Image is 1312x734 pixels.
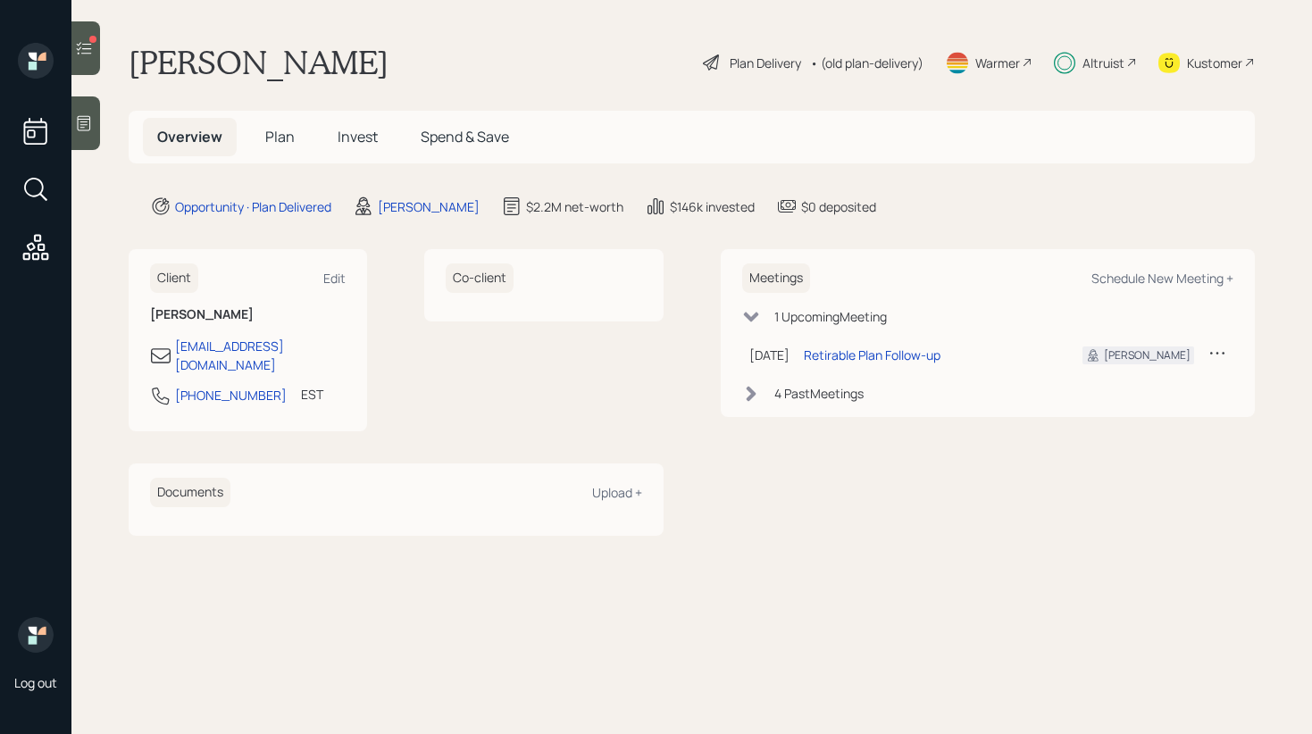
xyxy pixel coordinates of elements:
[175,197,331,216] div: Opportunity · Plan Delivered
[446,263,514,293] h6: Co-client
[129,43,389,82] h1: [PERSON_NAME]
[730,54,801,72] div: Plan Delivery
[1082,54,1124,72] div: Altruist
[421,127,509,146] span: Spend & Save
[742,263,810,293] h6: Meetings
[1091,270,1233,287] div: Schedule New Meeting +
[301,385,323,404] div: EST
[592,484,642,501] div: Upload +
[323,270,346,287] div: Edit
[670,197,755,216] div: $146k invested
[774,307,887,326] div: 1 Upcoming Meeting
[150,307,346,322] h6: [PERSON_NAME]
[975,54,1020,72] div: Warmer
[804,346,940,364] div: Retirable Plan Follow-up
[810,54,923,72] div: • (old plan-delivery)
[175,386,287,405] div: [PHONE_NUMBER]
[265,127,295,146] span: Plan
[18,617,54,653] img: retirable_logo.png
[150,478,230,507] h6: Documents
[175,337,346,374] div: [EMAIL_ADDRESS][DOMAIN_NAME]
[801,197,876,216] div: $0 deposited
[157,127,222,146] span: Overview
[774,384,864,403] div: 4 Past Meeting s
[378,197,480,216] div: [PERSON_NAME]
[1187,54,1242,72] div: Kustomer
[1104,347,1191,363] div: [PERSON_NAME]
[14,674,57,691] div: Log out
[749,346,790,364] div: [DATE]
[526,197,623,216] div: $2.2M net-worth
[338,127,378,146] span: Invest
[150,263,198,293] h6: Client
